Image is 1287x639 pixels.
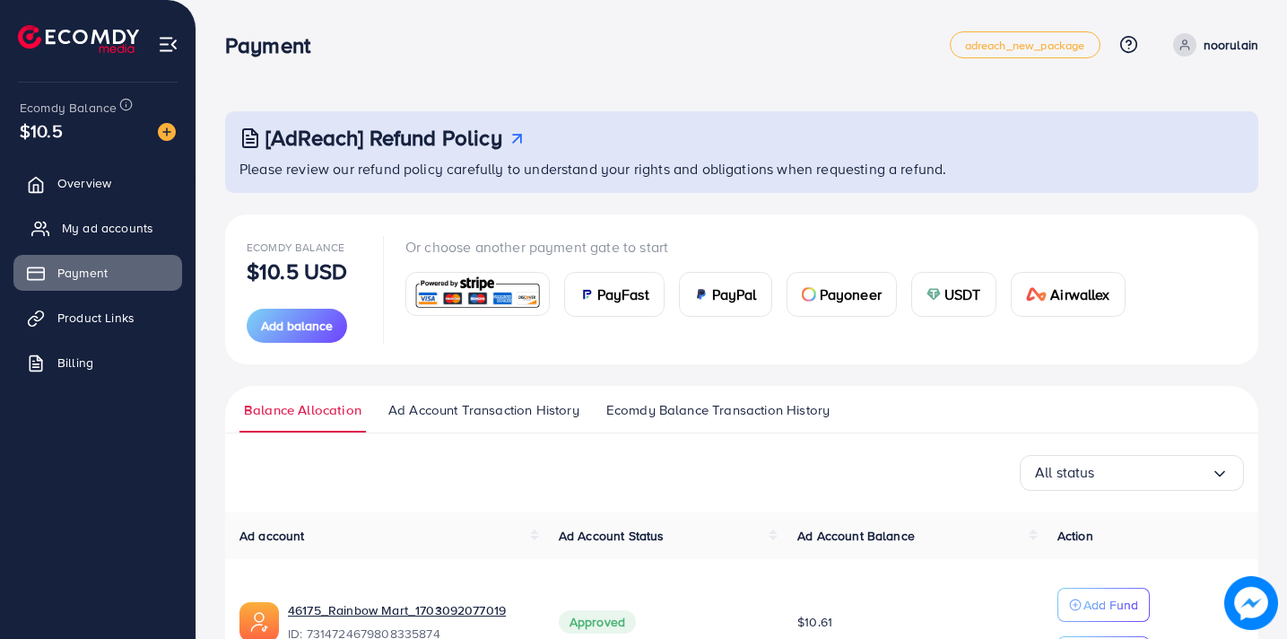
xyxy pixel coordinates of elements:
span: Payoneer [820,284,882,305]
img: card [1026,287,1048,302]
img: card [802,287,816,302]
img: card [412,275,543,313]
p: Add Fund [1083,594,1138,616]
a: Product Links [13,300,182,336]
span: Ecomdy Balance [247,240,344,255]
span: Add balance [261,317,333,335]
img: menu [158,34,178,55]
span: PayFast [597,284,649,305]
button: Add Fund [1057,588,1150,622]
h3: [AdReach] Refund Policy [265,125,502,151]
span: Approved [559,610,636,634]
img: card [579,287,594,302]
span: Airwallex [1050,284,1109,305]
span: USDT [944,284,981,305]
span: $10.61 [797,613,832,631]
a: Billing [13,345,182,381]
a: noorulain [1166,33,1258,57]
a: adreach_new_package [950,31,1100,58]
span: $10.5 [20,118,63,144]
span: Overview [57,174,111,192]
img: logo [18,25,139,53]
span: Payment [57,264,108,282]
a: cardAirwallex [1011,272,1126,317]
span: Ad Account Transaction History [388,400,579,420]
img: image [158,123,176,141]
p: Please review our refund policy carefully to understand your rights and obligations when requesti... [239,158,1248,179]
p: $10.5 USD [247,260,347,282]
span: Balance Allocation [244,400,361,420]
p: Or choose another payment gate to start [405,236,1140,258]
div: Search for option [1020,455,1244,491]
img: card [926,287,941,302]
input: Search for option [1095,459,1211,486]
span: Ad Account Balance [797,527,915,545]
p: noorulain [1204,34,1258,56]
a: cardPayPal [679,272,772,317]
span: Action [1057,527,1093,545]
a: cardUSDT [911,272,996,317]
img: image [1225,577,1277,629]
a: cardPayoneer [787,272,897,317]
span: Ad account [239,527,305,545]
span: PayPal [712,284,757,305]
span: All status [1035,459,1095,486]
span: Product Links [57,309,135,327]
img: card [694,287,709,302]
a: 46175_Rainbow Mart_1703092077019 [288,601,530,619]
a: Payment [13,255,182,291]
span: Ecomdy Balance [20,99,117,117]
span: Ecomdy Balance Transaction History [606,400,830,420]
span: My ad accounts [62,219,153,237]
span: Ad Account Status [559,527,665,545]
span: Billing [57,354,93,372]
span: adreach_new_package [965,39,1085,51]
a: cardPayFast [564,272,665,317]
a: Overview [13,165,182,201]
h3: Payment [225,32,325,58]
a: My ad accounts [13,210,182,246]
button: Add balance [247,309,347,343]
a: card [405,272,550,316]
